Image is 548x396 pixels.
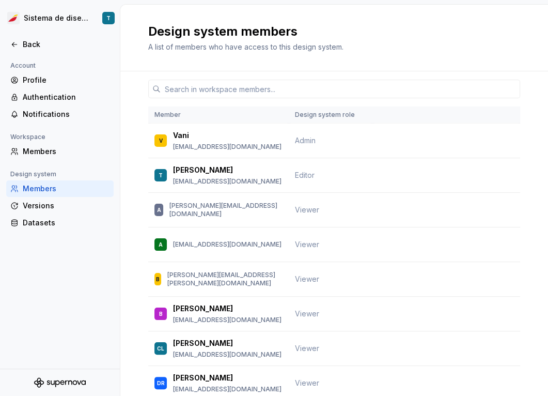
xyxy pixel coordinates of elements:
[34,377,86,388] svg: Supernova Logo
[23,39,109,50] div: Back
[6,197,114,214] a: Versions
[173,177,281,186] p: [EMAIL_ADDRESS][DOMAIN_NAME]
[173,373,233,383] p: [PERSON_NAME]
[295,205,319,215] span: Viewer
[6,59,40,72] div: Account
[159,135,163,146] div: V
[161,80,520,98] input: Search in workspace members...
[159,309,163,319] div: B
[156,205,161,215] div: A
[159,239,163,250] div: A
[6,36,114,53] a: Back
[295,343,319,354] span: Viewer
[295,135,316,146] span: Admin
[7,12,20,24] img: 55604660-494d-44a9-beb2-692398e9940a.png
[23,75,109,85] div: Profile
[173,303,233,314] p: [PERSON_NAME]
[6,215,114,231] a: Datasets
[173,351,281,359] p: [EMAIL_ADDRESS][DOMAIN_NAME]
[148,23,343,40] h2: Design system members
[23,92,109,102] div: Authentication
[106,14,111,22] div: T
[156,274,160,284] div: B
[6,106,114,123] a: Notifications
[295,170,315,180] span: Editor
[6,131,50,143] div: Workspace
[169,202,283,218] p: [PERSON_NAME][EMAIL_ADDRESS][DOMAIN_NAME]
[173,316,281,324] p: [EMAIL_ADDRESS][DOMAIN_NAME]
[295,274,319,284] span: Viewer
[295,111,366,119] div: Design system role
[159,170,163,180] div: T
[173,130,189,141] p: Vani
[6,180,114,197] a: Members
[295,378,319,388] span: Viewer
[23,109,109,119] div: Notifications
[173,165,233,175] p: [PERSON_NAME]
[173,240,281,249] p: [EMAIL_ADDRESS][DOMAIN_NAME]
[6,89,114,105] a: Authentication
[24,13,90,23] div: Sistema de diseño Iberia
[295,239,319,250] span: Viewer
[6,72,114,88] a: Profile
[23,146,109,157] div: Members
[295,309,319,319] span: Viewer
[23,218,109,228] div: Datasets
[167,271,283,287] p: [PERSON_NAME][EMAIL_ADDRESS][PERSON_NAME][DOMAIN_NAME]
[157,378,165,388] div: DR
[6,143,114,160] a: Members
[157,343,164,354] div: CL
[148,106,289,124] th: Member
[2,7,118,29] button: Sistema de diseño IberiaT
[148,42,343,51] span: A list of members who have access to this design system.
[23,184,109,194] div: Members
[173,143,281,151] p: [EMAIL_ADDRESS][DOMAIN_NAME]
[23,201,109,211] div: Versions
[173,385,281,393] p: [EMAIL_ADDRESS][DOMAIN_NAME]
[173,338,233,348] p: [PERSON_NAME]
[6,168,60,180] div: Design system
